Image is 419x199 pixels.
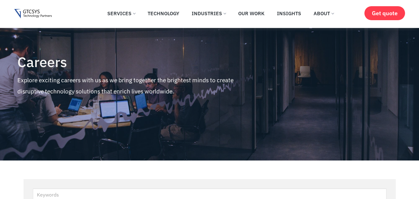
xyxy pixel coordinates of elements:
a: Industries [187,7,230,20]
a: Technology [143,7,184,20]
a: About [309,7,338,20]
a: Services [103,7,140,20]
span: Get quote [372,10,398,16]
p: Explore exciting careers with us as we bring together the brightest minds to create disruptive te... [17,75,256,97]
img: Gtcsys logo [14,9,52,19]
a: Insights [272,7,306,20]
a: Our Work [234,7,269,20]
h4: Careers [17,54,256,70]
a: Get quote [364,6,405,20]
